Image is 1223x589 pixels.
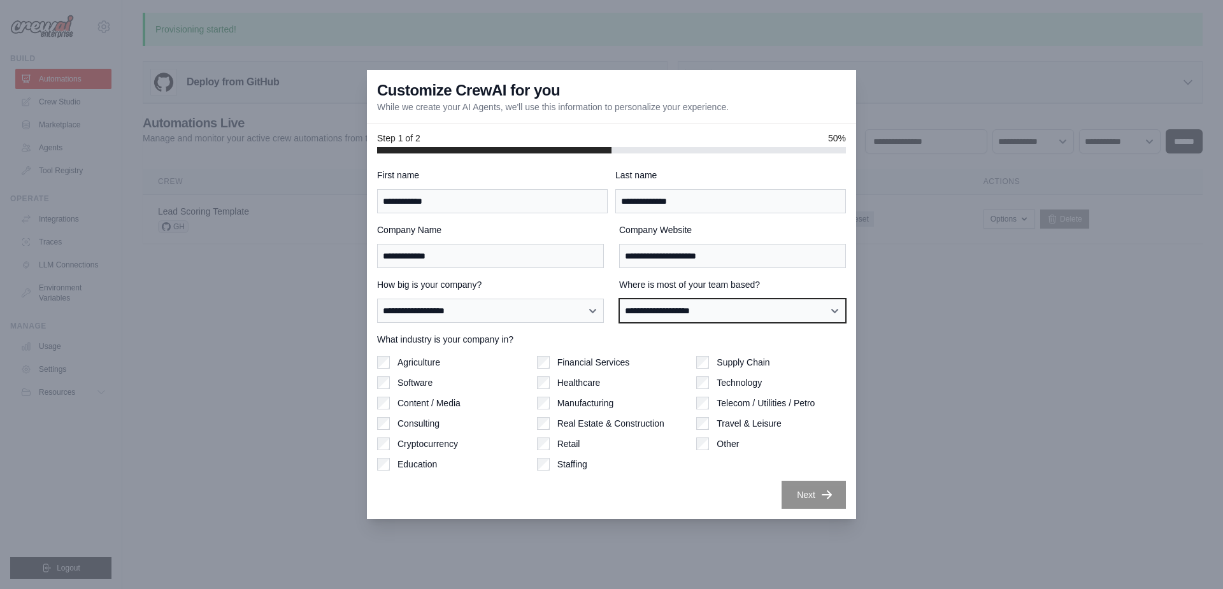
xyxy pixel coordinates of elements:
h3: Customize CrewAI for you [377,80,560,101]
label: Healthcare [557,376,601,389]
label: Supply Chain [717,356,769,369]
label: Company Name [377,224,604,236]
label: Retail [557,437,580,450]
label: Financial Services [557,356,630,369]
label: Consulting [397,417,440,430]
label: Real Estate & Construction [557,417,664,430]
label: Staffing [557,458,587,471]
label: Education [397,458,437,471]
label: How big is your company? [377,278,604,291]
label: Travel & Leisure [717,417,781,430]
label: Agriculture [397,356,440,369]
button: Next [782,481,846,509]
p: While we create your AI Agents, we'll use this information to personalize your experience. [377,101,729,113]
label: Telecom / Utilities / Petro [717,397,815,409]
label: What industry is your company in? [377,333,846,346]
span: 50% [828,132,846,145]
label: Last name [615,169,846,181]
label: Software [397,376,433,389]
span: Step 1 of 2 [377,132,420,145]
label: Company Website [619,224,846,236]
label: Cryptocurrency [397,437,458,450]
label: Technology [717,376,762,389]
label: Content / Media [397,397,461,409]
label: Manufacturing [557,397,614,409]
label: First name [377,169,608,181]
label: Where is most of your team based? [619,278,846,291]
label: Other [717,437,739,450]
